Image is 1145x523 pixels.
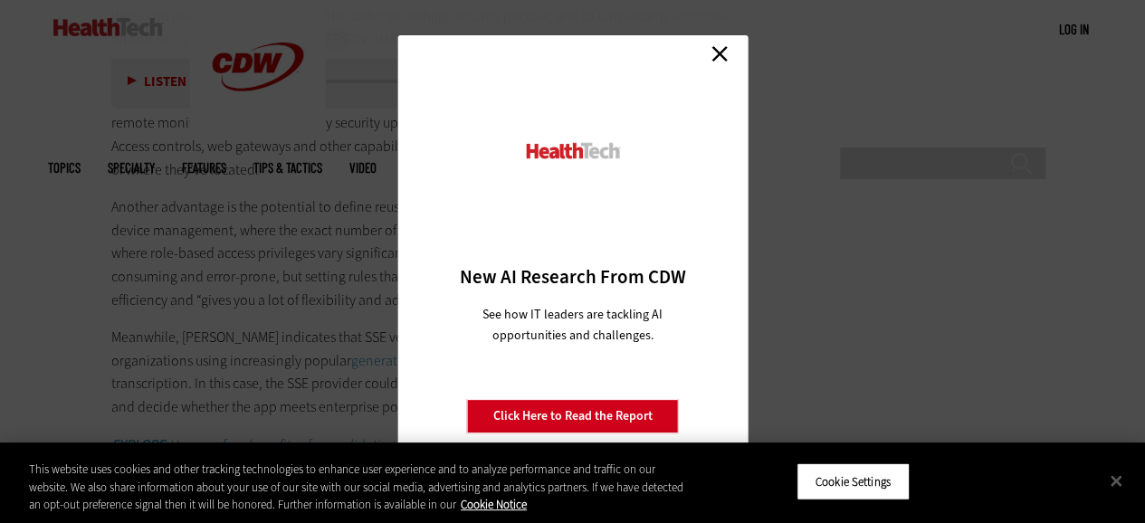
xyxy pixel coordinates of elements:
[29,461,687,514] div: This website uses cookies and other tracking technologies to enhance user experience and to analy...
[706,40,733,67] a: Close
[523,141,622,160] img: HealthTech_0.png
[461,304,684,346] p: See how IT leaders are tackling AI opportunities and challenges.
[797,462,910,500] button: Cookie Settings
[467,399,679,433] a: Click Here to Read the Report
[461,497,527,512] a: More information about your privacy
[1096,461,1136,500] button: Close
[429,264,716,290] h3: New AI Research From CDW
